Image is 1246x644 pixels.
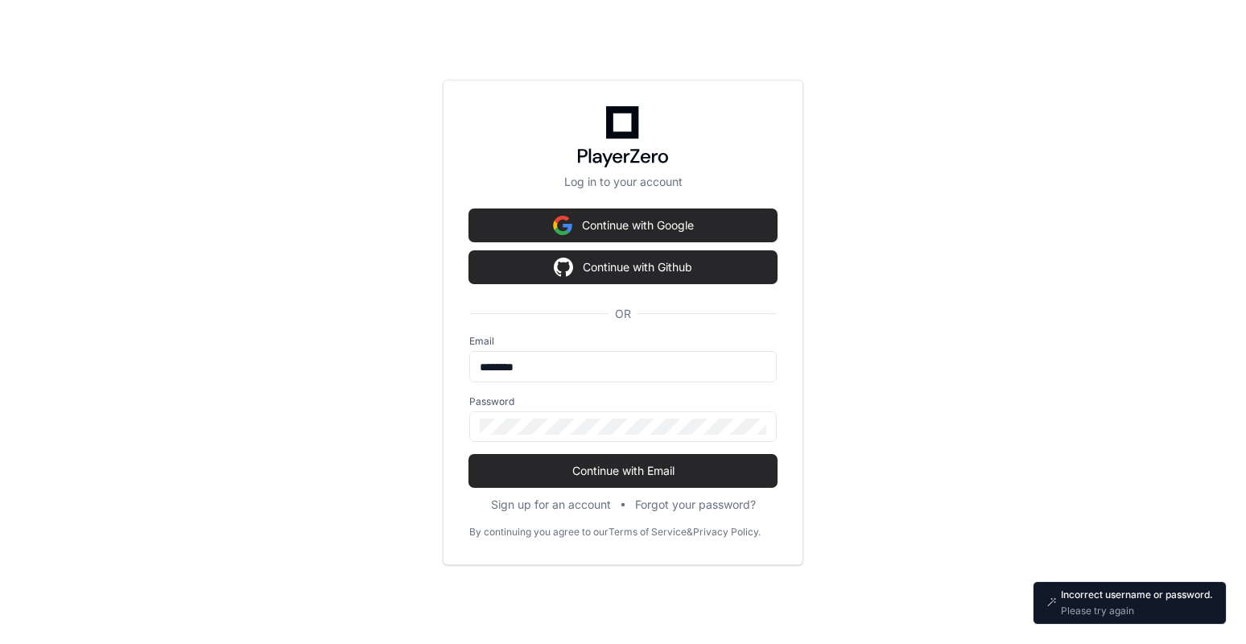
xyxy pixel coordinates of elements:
label: Email [469,335,777,348]
button: Continue with Github [469,251,777,283]
button: Continue with Google [469,209,777,242]
button: Continue with Email [469,455,777,487]
p: Log in to your account [469,174,777,190]
p: Incorrect username or password. [1061,588,1213,601]
span: Continue with Email [469,463,777,479]
div: & [687,526,693,539]
p: Please try again [1061,605,1213,617]
div: By continuing you agree to our [469,526,609,539]
img: Sign in with google [554,251,573,283]
a: Privacy Policy. [693,526,761,539]
label: Password [469,395,777,408]
a: Terms of Service [609,526,687,539]
span: OR [609,306,637,322]
button: Forgot your password? [635,497,756,513]
img: Sign in with google [553,209,572,242]
button: Sign up for an account [491,497,611,513]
